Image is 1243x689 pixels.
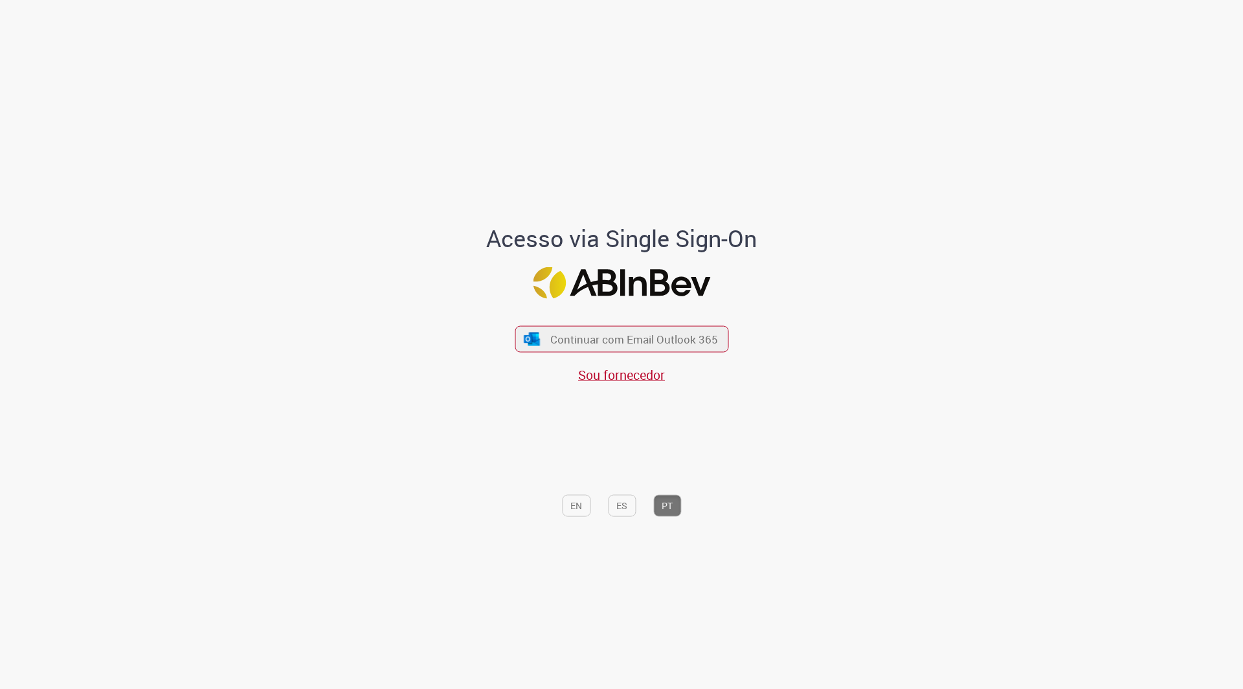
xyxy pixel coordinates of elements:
button: PT [653,495,681,517]
button: ícone Azure/Microsoft 360 Continuar com Email Outlook 365 [515,326,728,353]
h1: Acesso via Single Sign-On [442,226,801,252]
button: ES [608,495,636,517]
span: Continuar com Email Outlook 365 [550,332,718,347]
img: Logo ABInBev [533,267,710,298]
img: ícone Azure/Microsoft 360 [523,332,541,345]
button: EN [562,495,590,517]
a: Sou fornecedor [578,366,665,384]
